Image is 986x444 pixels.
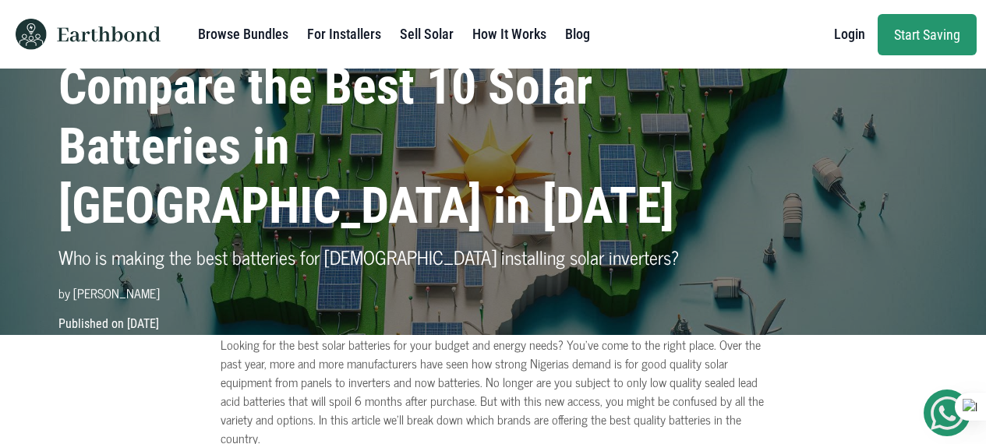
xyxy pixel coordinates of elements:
a: Browse Bundles [198,19,288,50]
a: Blog [565,19,590,50]
h1: Compare the Best 10 Solar Batteries in [GEOGRAPHIC_DATA] in [DATE] [58,58,706,237]
a: Sell Solar [400,19,454,50]
p: Published on [DATE] [49,315,938,333]
a: How It Works [472,19,546,50]
p: by [PERSON_NAME] [58,284,706,302]
a: Earthbond icon logo Earthbond text logo [9,6,161,62]
img: Earthbond icon logo [9,19,53,50]
img: Earthbond text logo [57,26,161,42]
a: Login [834,19,865,50]
p: Who is making the best batteries for [DEMOGRAPHIC_DATA] installing solar inverters? [58,243,706,271]
a: Start Saving [878,14,977,55]
a: For Installers [307,19,381,50]
img: Get Started On Earthbond Via Whatsapp [931,396,964,430]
